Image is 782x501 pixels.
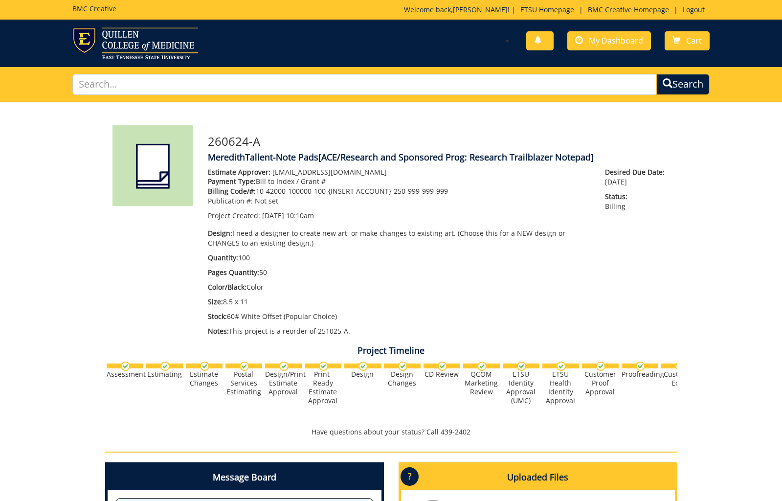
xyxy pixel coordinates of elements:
button: Search [656,74,710,95]
img: checkmark [557,362,566,371]
p: [EMAIL_ADDRESS][DOMAIN_NAME] [208,167,591,177]
div: Design [344,370,381,379]
img: checkmark [279,362,289,371]
a: BMC Creative Homepage [583,5,674,14]
p: I need a designer to create new art, or make changes to existing art. (Choose this for a NEW desi... [208,228,591,248]
div: ETSU Health Identity Approval [542,370,579,405]
span: My Dashboard [589,35,643,46]
div: Print-Ready Estimate Approval [305,370,341,405]
a: [PERSON_NAME] [453,5,508,14]
span: Design: [208,228,232,238]
img: checkmark [477,362,487,371]
span: [ACE/Research and Sponsored Prog: Research Trailblazer Notepad] [318,151,594,163]
p: Color [208,282,591,292]
img: checkmark [517,362,526,371]
span: Color/Black: [208,282,246,292]
p: 8.5 x 11 [208,297,591,307]
span: Payment Type: [208,177,256,186]
div: ETSU Identity Approval (UMC) [503,370,539,405]
a: Cart [665,31,710,50]
h3: 260624-A [208,135,670,148]
span: Publication #: [208,196,253,205]
h4: Message Board [108,465,381,490]
img: checkmark [438,362,447,371]
h4: MeredithTallent-Note Pads [208,153,670,162]
h4: Uploaded Files [401,465,675,490]
div: Customer Edits [661,370,698,387]
input: Search... [72,74,657,95]
img: checkmark [596,362,605,371]
p: 10-42000-100000-100-{INSERT ACCOUNT}-250-999-999-999 [208,186,591,196]
span: Project Created: [208,211,260,220]
div: Design Changes [384,370,421,387]
div: Design/Print Estimate Approval [265,370,302,396]
p: Billing [605,192,670,211]
span: Billing Code/#: [208,186,256,196]
img: checkmark [636,362,645,371]
img: checkmark [398,362,407,371]
div: QCOM Marketing Review [463,370,500,396]
p: Welcome back, ! | | | [404,5,710,15]
div: Customer Proof Approval [582,370,619,396]
span: Pages Quantity: [208,268,259,277]
img: ETSU logo [72,27,198,59]
p: 100 [208,253,591,263]
span: Status: [605,192,670,202]
div: Estimate Changes [186,370,223,387]
span: Not set [255,196,278,205]
span: Estimate Approver: [208,167,270,177]
span: [DATE] 10:10am [262,211,314,220]
img: checkmark [358,362,368,371]
img: checkmark [240,362,249,371]
div: Estimating [146,370,183,379]
p: [DATE] [605,167,670,187]
div: Assessment [107,370,143,379]
div: Postal Services Estimating [225,370,262,396]
img: checkmark [200,362,209,371]
span: Desired Due Date: [605,167,670,177]
p: Have questions about your status? Call 439-2402 [105,427,677,437]
img: checkmark [160,362,170,371]
img: checkmark [319,362,328,371]
a: Logout [678,5,710,14]
span: Cart [686,35,702,46]
span: Quantity: [208,253,238,262]
span: Size: [208,297,223,306]
p: 50 [208,268,591,277]
div: CD Review [424,370,460,379]
img: checkmark [121,362,130,371]
a: My Dashboard [567,31,651,50]
p: 60# White Offset (Popular Choice) [208,312,591,321]
h5: BMC Creative [72,5,116,12]
span: Stock: [208,312,227,321]
div: Proofreading [622,370,658,379]
h4: Project Timeline [105,346,677,356]
a: ETSU Homepage [515,5,579,14]
p: Bill to Index / Grant # [208,177,591,186]
img: checkmark [675,362,685,371]
span: Notes: [208,326,229,336]
p: This project is a reorder of 251025-A. [208,326,591,336]
p: ? [401,467,419,486]
img: Product featured image [112,125,193,206]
